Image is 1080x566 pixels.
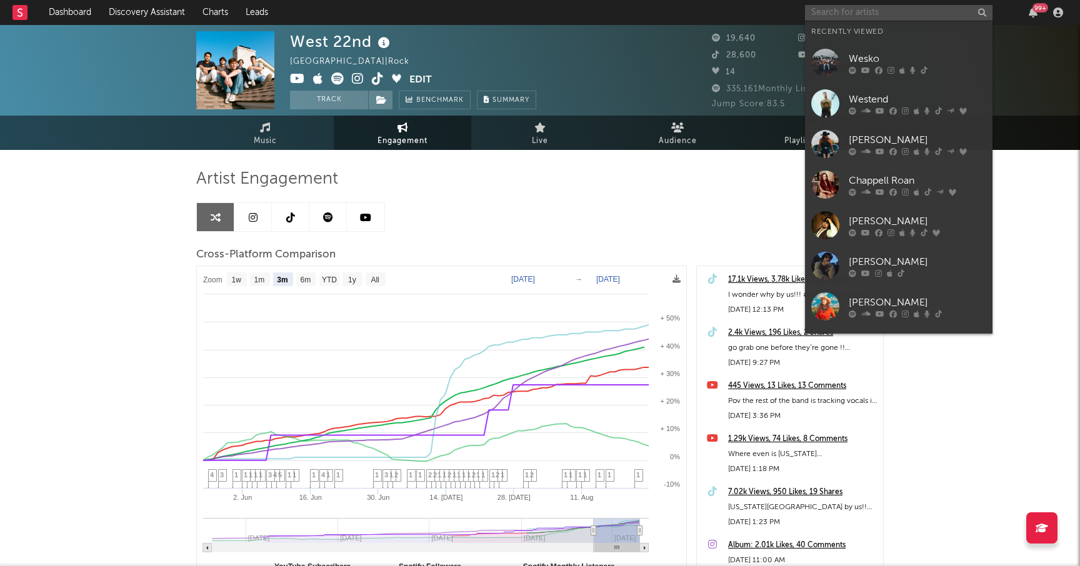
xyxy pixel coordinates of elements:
[278,471,282,479] span: 5
[290,91,368,109] button: Track
[334,116,471,150] a: Engagement
[728,340,877,355] div: go grab one before they’re gone !! [DOMAIN_NAME]
[728,272,877,287] div: 17.1k Views, 3.78k Likes, 139 Shares
[530,471,534,479] span: 2
[433,471,437,479] span: 2
[249,471,252,479] span: 1
[661,342,681,350] text: + 40%
[746,116,884,150] a: Playlists/Charts
[597,471,601,479] span: 1
[321,471,325,479] span: 4
[659,134,697,149] span: Audience
[511,275,535,284] text: [DATE]
[664,480,680,488] text: -10%
[712,100,785,108] span: Jump Score: 83.5
[798,51,829,59] span: 648
[532,134,548,149] span: Live
[348,276,356,284] text: 1y
[564,471,567,479] span: 1
[583,471,587,479] span: 1
[728,325,877,340] a: 2.4k Views, 196 Likes, 2 Shares
[477,91,536,109] button: Summary
[525,471,529,479] span: 1
[849,92,986,107] div: Westend
[805,246,992,286] a: [PERSON_NAME]
[196,116,334,150] a: Music
[1029,7,1037,17] button: 99+
[312,471,316,479] span: 1
[805,42,992,83] a: Wesko
[636,471,640,479] span: 1
[457,471,461,479] span: 1
[290,31,393,52] div: West 22nd
[287,471,291,479] span: 1
[596,275,620,284] text: [DATE]
[375,471,379,479] span: 1
[234,471,238,479] span: 1
[196,172,338,187] span: Artist Engagement
[301,276,311,284] text: 6m
[805,83,992,124] a: Westend
[220,471,224,479] span: 3
[292,471,296,479] span: 1
[416,93,464,108] span: Benchmark
[805,5,992,21] input: Search for artists
[849,132,986,147] div: [PERSON_NAME]
[268,471,272,479] span: 3
[849,173,986,188] div: Chappell Roan
[290,54,424,69] div: [GEOGRAPHIC_DATA] | Rock
[849,254,986,269] div: [PERSON_NAME]
[452,471,456,479] span: 1
[501,471,504,479] span: 1
[849,214,986,229] div: [PERSON_NAME]
[210,471,214,479] span: 4
[609,116,746,150] a: Audience
[462,471,466,479] span: 1
[497,494,531,501] text: 28. [DATE]
[798,34,841,42] span: 23,462
[367,494,389,501] text: 30. Jun
[661,397,681,405] text: + 20%
[849,295,986,310] div: [PERSON_NAME]
[1032,3,1048,12] div: 99 +
[496,471,499,479] span: 2
[418,471,422,479] span: 1
[429,494,462,501] text: 14. [DATE]
[728,538,877,553] a: Album: 2.01k Likes, 40 Comments
[805,286,992,327] a: [PERSON_NAME]
[728,447,877,462] div: Where even is [US_STATE][GEOGRAPHIC_DATA]?? #summer #livemusic #indierock #debutalbum
[389,471,393,479] span: 1
[471,116,609,150] a: Live
[712,85,834,93] span: 335,161 Monthly Listeners
[377,134,427,149] span: Engagement
[728,409,877,424] div: [DATE] 3:36 PM
[805,205,992,246] a: [PERSON_NAME]
[575,275,582,284] text: →
[244,471,247,479] span: 1
[259,471,262,479] span: 1
[254,471,257,479] span: 1
[476,471,480,479] span: 1
[607,471,611,479] span: 1
[322,276,337,284] text: YTD
[805,124,992,164] a: [PERSON_NAME]
[728,302,877,317] div: [DATE] 12:13 PM
[728,379,877,394] a: 445 Views, 13 Likes, 13 Comments
[849,51,986,66] div: Wesko
[569,471,572,479] span: 1
[661,425,681,432] text: + 10%
[491,471,495,479] span: 1
[254,276,265,284] text: 1m
[394,471,398,479] span: 2
[233,494,252,501] text: 2. Jun
[712,51,756,59] span: 28,600
[399,91,471,109] a: Benchmark
[661,370,681,377] text: + 30%
[728,485,877,500] a: 7.02k Views, 950 Likes, 19 Shares
[728,287,877,302] div: I wonder why by us!!! #indierock #band #live #newmusic
[326,471,330,479] span: 1
[492,97,529,104] span: Summary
